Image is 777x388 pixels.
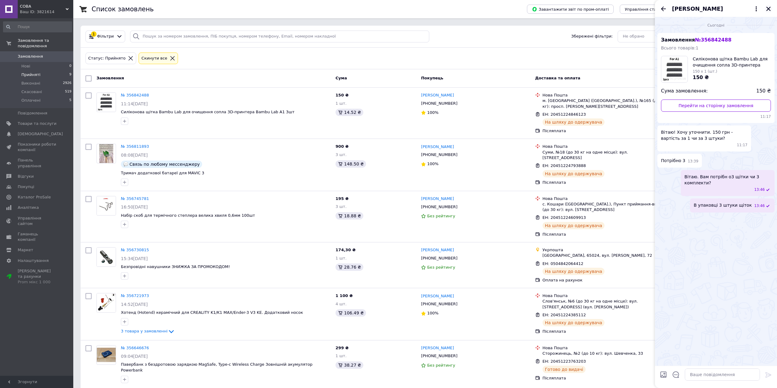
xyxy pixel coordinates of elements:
[543,345,667,351] div: Нова Пошта
[543,253,667,258] div: [GEOGRAPHIC_DATA], 65024, вул. [PERSON_NAME], 72
[96,92,116,112] a: Фото товару
[18,231,56,242] span: Гаманець компанії
[336,354,347,358] span: 1 шт.
[420,254,459,262] div: [PHONE_NUMBER]
[129,162,200,167] span: Связь по любому мессенджеру
[18,205,39,210] span: Аналітика
[527,5,614,14] button: Завантажити звіт по пром-оплаті
[18,142,56,153] span: Показники роботи компанії
[20,9,73,15] div: Ваш ID: 3821614
[543,201,667,212] div: с. Кошари ([GEOGRAPHIC_DATA].), Пункт приймання-видачі (до 30 кг): вул. [STREET_ADDRESS]
[543,144,667,149] div: Нова Пошта
[96,293,116,313] a: Фото товару
[18,216,56,227] span: Управління сайтом
[336,109,363,116] div: 14.52 ₴
[121,213,255,218] a: Набір скоб для термічного степлера велика хвиля 0,6мм 100шт
[21,98,41,103] span: Оплачені
[18,184,34,190] span: Покупці
[543,222,605,229] div: На шляху до одержувача
[18,268,56,285] span: [PERSON_NAME] та рахунки
[543,247,667,253] div: Укрпошта
[694,202,752,209] span: В упаковці 3 штуки щіток
[336,196,349,201] span: 195 ₴
[543,351,667,356] div: Сторожинець, №2 (до 10 кг): вул. Шевченка, 33
[336,302,347,306] span: 4 шт.
[18,131,63,137] span: [DEMOGRAPHIC_DATA]
[625,7,671,12] span: Управління статусами
[693,69,717,74] span: 150 x 1 (шт.)
[543,150,667,161] div: Суми, №18 (до 30 кг на одне місце): вул. [STREET_ADDRESS]
[660,5,667,13] button: Назад
[121,329,168,333] span: 3 товара у замовленні
[96,247,116,267] a: Фото товару
[427,214,455,218] span: Без рейтингу
[65,89,71,95] span: 519
[121,329,175,333] a: 3 товара у замовленні
[427,265,455,270] span: Без рейтингу
[121,101,148,106] span: 11:14[DATE]
[121,346,149,350] a: № 356646676
[97,348,116,362] img: Фото товару
[336,293,353,298] span: 1 100 ₴
[18,194,51,200] span: Каталог ProSale
[18,258,49,263] span: Налаштування
[96,345,116,365] a: Фото товару
[96,196,116,216] a: Фото товару
[121,362,313,372] span: Павербанк з бездротовою зарядкою MagSafe, Type-c Wireless Charge Зовнішній акумулятор Powerbank
[420,100,459,107] div: [PHONE_NUMBER]
[543,261,583,266] span: ЕН: 0504842064412
[121,144,149,149] a: № 356811893
[620,5,676,14] button: Управління статусами
[123,162,128,167] img: :speech_balloon:
[543,92,667,98] div: Нова Пошта
[121,256,148,261] span: 15:34[DATE]
[121,264,230,269] span: Безпровідні навушники ЗНИЖКА ЗА ПРОМОКОДОМ!
[420,151,459,159] div: [PHONE_NUMBER]
[535,76,580,80] span: Доставка та оплата
[756,88,771,95] span: 150 ₴
[571,34,613,39] span: Збережені фільтри:
[336,144,349,149] span: 900 ₴
[336,204,347,209] span: 3 шт.
[543,163,586,168] span: ЕН: 20451224793888
[543,215,586,220] span: ЕН: 20451224609913
[18,38,73,49] span: Замовлення та повідомлення
[336,263,363,271] div: 28.76 ₴
[121,153,148,158] span: 08:08[DATE]
[661,100,771,112] a: Перейти на сторінку замовлення
[97,93,115,112] img: Фото товару
[693,56,771,68] span: Силіконова щітка Bambu Lab для очищення сопла 3D-принтера Bambu Lab A1 3шт
[543,118,605,126] div: На шляху до одержувача
[754,187,765,192] span: 13:46 12.08.2025
[18,158,56,169] span: Панель управління
[543,268,605,275] div: На шляху до одержувача
[336,152,347,157] span: 3 шт.
[532,6,609,12] span: Завантажити звіт по пром-оплаті
[336,309,366,317] div: 106.49 ₴
[18,279,56,285] div: Prom мікс 1 000
[336,93,349,97] span: 150 ₴
[18,174,34,179] span: Відгуки
[121,171,204,175] a: Тримач додаткової батареї для MAVIC 3
[140,55,169,62] div: Cкинути все
[420,203,459,211] div: [PHONE_NUMBER]
[543,313,586,317] span: ЕН: 20451224385112
[3,21,72,32] input: Пошук
[121,310,303,315] a: Хотенд (Hotend) керамічний для CREALITY K1/K1 MAX/Ender-3 V3 KE. Додатковий носок
[543,180,667,185] div: Післяплата
[543,98,667,109] div: м. [GEOGRAPHIC_DATA] ([GEOGRAPHIC_DATA].), №165 (до 30 кг): просп. [PERSON_NAME][STREET_ADDRESS]
[543,366,586,373] div: Готово до видачі
[693,74,709,80] span: 150 ₴
[427,161,438,166] span: 100%
[336,256,347,260] span: 1 шт.
[121,354,148,359] span: 09:04[DATE]
[63,81,71,86] span: 2926
[695,37,731,43] span: № 356842488
[21,89,42,95] span: Скасовані
[662,56,687,82] img: 6448439730_w1000_h1000_silikonova-schitka-bambu.jpg
[97,293,116,312] img: Фото товару
[18,247,33,253] span: Маркет
[543,329,667,334] div: Післяплата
